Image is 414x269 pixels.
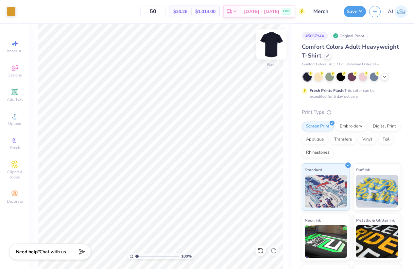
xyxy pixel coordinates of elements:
img: Back [258,31,285,58]
div: Print Type [302,109,401,116]
span: [DATE] - [DATE] [244,8,279,15]
span: Minimum Order: 24 + [346,62,379,67]
button: Save [344,6,366,17]
div: # 506794A [302,32,328,40]
span: # C1717 [329,62,343,67]
span: Designs [8,73,22,78]
span: Chat with us. [40,249,67,255]
div: Embroidery [336,122,367,131]
img: Puff Ink [356,175,398,208]
span: FREE [283,9,290,14]
img: Metallic & Glitter Ink [356,225,398,258]
div: Back [267,62,276,68]
div: Foil [378,135,394,144]
span: Greek [10,145,20,150]
a: AJ [388,5,407,18]
span: Comfort Colors [302,62,326,67]
span: Upload [8,121,21,126]
span: Puff Ink [356,166,370,173]
div: Screen Print [302,122,334,131]
span: Decorate [7,199,23,204]
span: Comfort Colors Adult Heavyweight T-Shirt [302,43,399,59]
div: Rhinestones [302,148,334,158]
strong: Need help? [16,249,40,255]
input: Untitled Design [308,5,340,18]
div: Digital Print [369,122,400,131]
img: Armiel John Calzada [395,5,407,18]
span: Add Text [7,97,23,102]
img: Neon Ink [305,225,347,258]
span: Standard [305,166,322,173]
div: Applique [302,135,328,144]
span: $1,013.00 [195,8,216,15]
span: AJ [388,8,393,15]
span: $20.26 [173,8,187,15]
div: Original Proof [331,32,368,40]
span: 100 % [181,253,192,259]
span: Clipart & logos [3,169,26,180]
div: Transfers [330,135,356,144]
input: – – [140,6,166,17]
img: Standard [305,175,347,208]
div: This color can be expedited for 5 day delivery. [310,88,390,99]
span: Metallic & Glitter Ink [356,217,395,224]
strong: Fresh Prints Flash: [310,88,344,93]
div: Vinyl [358,135,376,144]
span: Neon Ink [305,217,321,224]
span: Image AI [7,48,23,54]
